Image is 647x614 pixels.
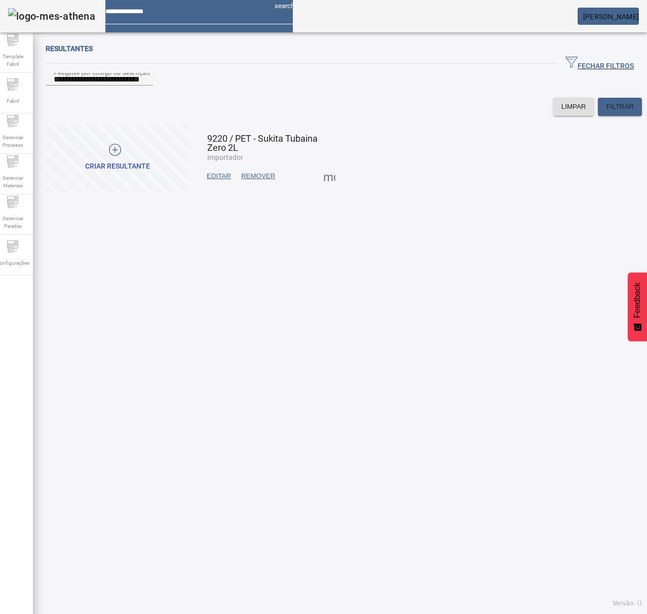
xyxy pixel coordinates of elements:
[628,272,647,341] button: Feedback - Mostrar pesquisa
[4,94,22,108] span: Fabril
[613,600,642,607] span: Versão: ()
[207,133,318,153] span: 9220 / PET - Sukita Tubaina Zero 2L
[557,55,642,73] button: FECHAR FILTROS
[46,124,189,192] button: CRIAR RESULTANTE
[561,102,586,112] span: LIMPAR
[241,171,275,181] span: REMOVER
[46,45,93,53] span: Resultantes
[565,56,634,71] span: FECHAR FILTROS
[8,8,95,24] img: logo-mes-athena
[320,167,338,185] button: Mais
[553,98,594,116] button: LIMPAR
[54,69,150,76] mat-label: Pesquise por código ou descrição
[598,98,642,116] button: FILTRAR
[583,13,639,21] span: [PERSON_NAME]
[85,161,150,172] div: CRIAR RESULTANTE
[606,102,634,112] span: FILTRAR
[633,282,642,318] span: Feedback
[236,167,280,185] button: REMOVER
[207,171,231,181] span: EDITAR
[202,167,236,185] button: EDITAR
